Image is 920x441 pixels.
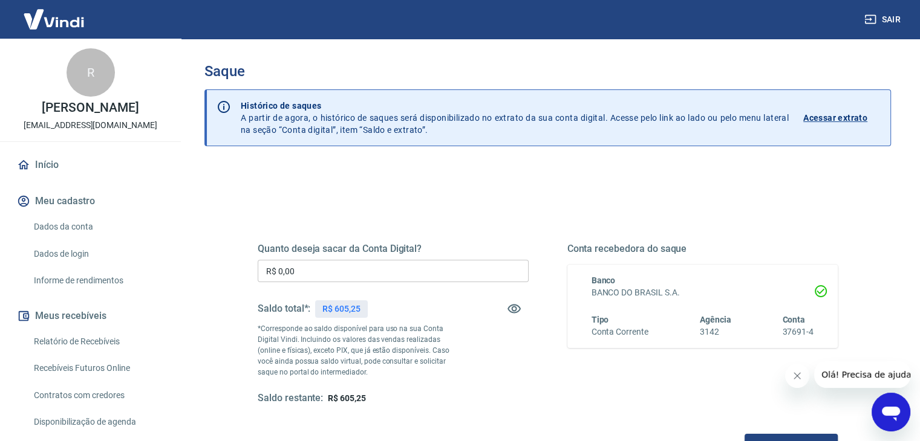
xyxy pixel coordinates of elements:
p: Acessar extrato [803,112,867,124]
h5: Quanto deseja sacar da Conta Digital? [258,243,529,255]
p: [EMAIL_ADDRESS][DOMAIN_NAME] [24,119,157,132]
button: Sair [862,8,905,31]
h5: Saldo restante: [258,392,323,405]
p: A partir de agora, o histórico de saques será disponibilizado no extrato da sua conta digital. Ac... [241,100,789,136]
iframe: Botão para abrir a janela de mensagens [872,393,910,431]
p: Histórico de saques [241,100,789,112]
a: Informe de rendimentos [29,268,166,293]
a: Contratos com credores [29,383,166,408]
span: Olá! Precisa de ajuda? [7,8,102,18]
a: Acessar extrato [803,100,881,136]
p: R$ 605,25 [322,303,360,315]
h5: Saldo total*: [258,303,310,315]
span: Conta [782,315,805,324]
span: Agência [700,315,731,324]
span: R$ 605,25 [328,393,366,403]
h3: Saque [204,63,891,80]
img: Vindi [15,1,93,37]
div: R [67,48,115,97]
a: Recebíveis Futuros Online [29,356,166,381]
a: Dados da conta [29,214,166,239]
h6: BANCO DO BRASIL S.A. [592,286,814,299]
h6: 37691-4 [782,326,814,338]
a: Dados de login [29,242,166,266]
a: Início [15,152,166,178]
iframe: Mensagem da empresa [814,361,910,388]
span: Tipo [592,315,609,324]
h6: 3142 [700,326,731,338]
iframe: Fechar mensagem [785,364,809,388]
h5: Conta recebedora do saque [567,243,838,255]
span: Banco [592,275,616,285]
p: [PERSON_NAME] [42,101,139,114]
button: Meu cadastro [15,188,166,214]
a: Disponibilização de agenda [29,410,166,434]
h6: Conta Corrente [592,326,648,338]
button: Meus recebíveis [15,303,166,329]
p: *Corresponde ao saldo disponível para uso na sua Conta Digital Vindi. Incluindo os valores das ve... [258,323,461,378]
a: Relatório de Recebíveis [29,329,166,354]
